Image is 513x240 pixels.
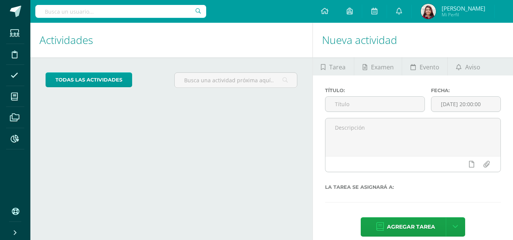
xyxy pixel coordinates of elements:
[313,57,354,75] a: Tarea
[420,58,439,76] span: Evento
[175,73,297,88] input: Busca una actividad próxima aquí...
[322,23,504,57] h1: Nueva actividad
[325,97,425,111] input: Título
[325,184,501,190] label: La tarea se asignará a:
[465,58,480,76] span: Aviso
[431,97,500,111] input: Fecha de entrega
[442,5,485,12] span: [PERSON_NAME]
[421,4,436,19] img: 8a2d8b7078a2d6841caeaa0cd41511da.png
[354,57,402,75] a: Examen
[46,72,132,87] a: todas las Actividades
[329,58,346,76] span: Tarea
[442,11,485,18] span: Mi Perfil
[35,5,206,18] input: Busca un usuario...
[448,57,488,75] a: Aviso
[431,88,501,93] label: Fecha:
[371,58,394,76] span: Examen
[39,23,303,57] h1: Actividades
[325,88,425,93] label: Título:
[387,218,435,236] span: Agregar tarea
[402,57,447,75] a: Evento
